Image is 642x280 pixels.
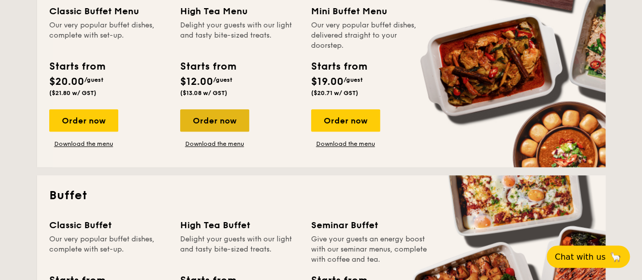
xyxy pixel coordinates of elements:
span: $20.00 [49,76,84,88]
span: $12.00 [180,76,213,88]
div: Starts from [49,59,105,74]
div: Our very popular buffet dishes, complete with set-up. [49,20,168,51]
div: Our very popular buffet dishes, delivered straight to your doorstep. [311,20,430,51]
span: /guest [213,76,232,83]
div: Give your guests an energy boost with our seminar menus, complete with coffee and tea. [311,234,430,265]
div: Seminar Buffet [311,218,430,232]
div: Order now [311,109,380,132]
button: Chat with us🦙 [547,245,630,268]
a: Download the menu [180,140,249,148]
div: Our very popular buffet dishes, complete with set-up. [49,234,168,265]
div: Delight your guests with our light and tasty bite-sized treats. [180,20,299,51]
span: Chat with us [555,252,605,262]
span: /guest [344,76,363,83]
span: /guest [84,76,104,83]
div: Classic Buffet [49,218,168,232]
a: Download the menu [311,140,380,148]
div: Order now [180,109,249,132]
h2: Buffet [49,188,593,204]
span: ($13.08 w/ GST) [180,89,227,97]
span: $19.00 [311,76,344,88]
div: Mini Buffet Menu [311,4,430,18]
div: Starts from [180,59,235,74]
span: ($20.71 w/ GST) [311,89,358,97]
div: Delight your guests with our light and tasty bite-sized treats. [180,234,299,265]
span: 🦙 [610,251,622,263]
div: High Tea Buffet [180,218,299,232]
div: Starts from [311,59,366,74]
div: Order now [49,109,118,132]
div: High Tea Menu [180,4,299,18]
a: Download the menu [49,140,118,148]
div: Classic Buffet Menu [49,4,168,18]
span: ($21.80 w/ GST) [49,89,96,97]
